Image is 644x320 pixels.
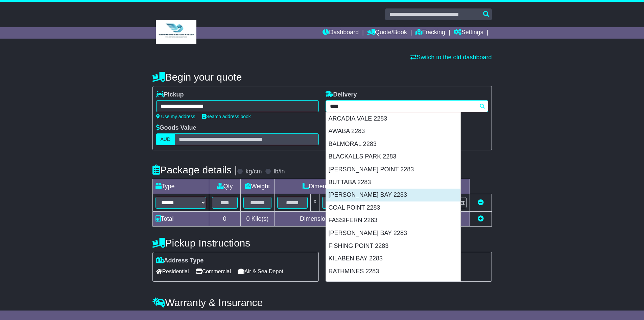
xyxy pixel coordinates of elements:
[152,71,492,83] h4: Begin your quote
[209,212,240,227] td: 0
[326,91,357,99] label: Delivery
[326,189,460,201] div: [PERSON_NAME] BAY 2283
[152,212,209,227] td: Total
[367,27,407,39] a: Quote/Book
[326,278,460,291] div: RYHOPE 2283
[240,179,275,194] td: Weight
[326,201,460,214] div: COAL POINT 2283
[156,133,175,145] label: AUD
[326,138,460,151] div: BALMORAL 2283
[196,266,231,277] span: Commercial
[326,265,460,278] div: RATHMINES 2283
[326,100,488,112] typeahead: Please provide city
[245,168,262,175] label: kg/cm
[275,212,400,227] td: Dimensions in Centimetre(s)
[415,27,445,39] a: Tracking
[478,199,484,206] a: Remove this item
[156,114,195,119] a: Use my address
[246,215,249,222] span: 0
[152,237,319,249] h4: Pickup Instructions
[323,27,359,39] a: Dashboard
[240,212,275,227] td: Kilo(s)
[326,112,460,125] div: ARCADIA VALE 2283
[275,179,400,194] td: Dimensions (L x W x H)
[156,91,184,99] label: Pickup
[156,257,204,264] label: Address Type
[454,27,483,39] a: Settings
[326,150,460,163] div: BLACKALLS PARK 2283
[202,114,251,119] a: Search address book
[273,168,285,175] label: lb/in
[311,194,319,212] td: x
[238,266,283,277] span: Air & Sea Depot
[326,214,460,227] div: FASSIFERN 2283
[326,176,460,189] div: BUTTABA 2283
[326,227,460,240] div: [PERSON_NAME] BAY 2283
[152,179,209,194] td: Type
[152,164,237,175] h4: Package details |
[156,124,196,132] label: Goods Value
[326,163,460,176] div: [PERSON_NAME] POINT 2283
[209,179,240,194] td: Qty
[478,215,484,222] a: Add new item
[410,54,492,61] a: Switch to the old dashboard
[152,297,492,308] h4: Warranty & Insurance
[326,125,460,138] div: AWABA 2283
[156,266,189,277] span: Residential
[326,240,460,253] div: FISHING POINT 2283
[326,252,460,265] div: KILABEN BAY 2283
